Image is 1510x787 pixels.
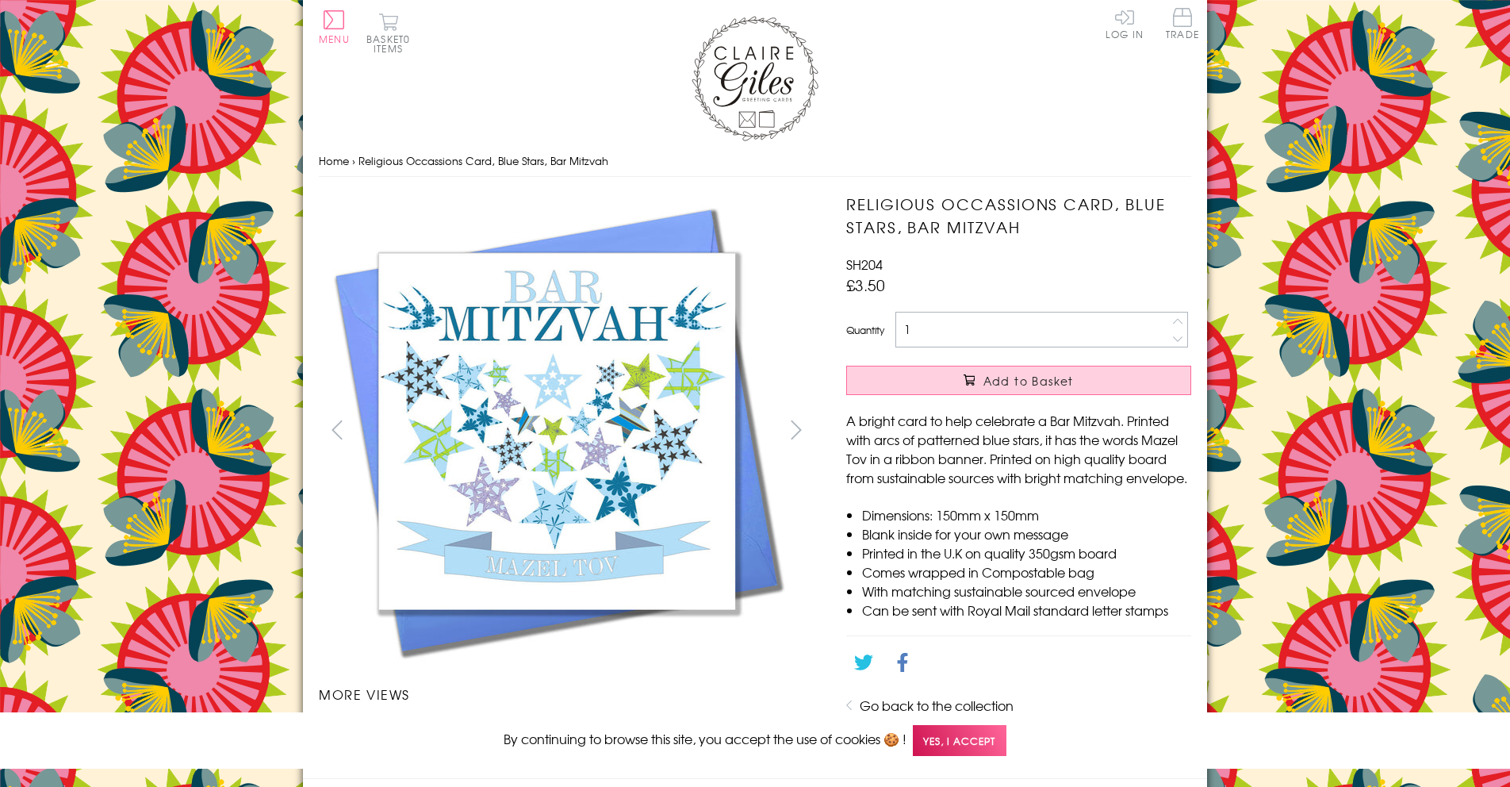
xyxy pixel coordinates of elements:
[862,543,1191,562] li: Printed in the U.K on quality 350gsm board
[983,373,1074,389] span: Add to Basket
[319,193,795,669] img: Religious Occassions Card, Blue Stars, Bar Mitzvah
[846,323,884,337] label: Quantity
[358,153,608,168] span: Religious Occassions Card, Blue Stars, Bar Mitzvah
[779,412,814,447] button: next
[862,505,1191,524] li: Dimensions: 150mm x 150mm
[913,725,1006,756] span: Yes, I accept
[862,524,1191,543] li: Blank inside for your own message
[846,411,1191,487] p: A bright card to help celebrate a Bar Mitzvah. Printed with arcs of patterned blue stars, it has ...
[319,145,1191,178] nav: breadcrumbs
[319,685,814,704] h3: More views
[846,274,885,296] span: £3.50
[1166,8,1199,42] a: Trade
[366,13,410,53] button: Basket0 items
[862,601,1191,620] li: Can be sent with Royal Mail standard letter stamps
[374,32,410,56] span: 0 items
[846,193,1191,239] h1: Religious Occassions Card, Blue Stars, Bar Mitzvah
[846,366,1191,395] button: Add to Basket
[846,255,883,274] span: SH204
[862,562,1191,582] li: Comes wrapped in Compostable bag
[1106,8,1144,39] a: Log In
[352,153,355,168] span: ›
[319,32,350,46] span: Menu
[860,696,1014,715] a: Go back to the collection
[862,582,1191,601] li: With matching sustainable sourced envelope
[1166,8,1199,39] span: Trade
[319,10,350,44] button: Menu
[319,412,355,447] button: prev
[692,16,818,141] img: Claire Giles Greetings Cards
[319,153,349,168] a: Home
